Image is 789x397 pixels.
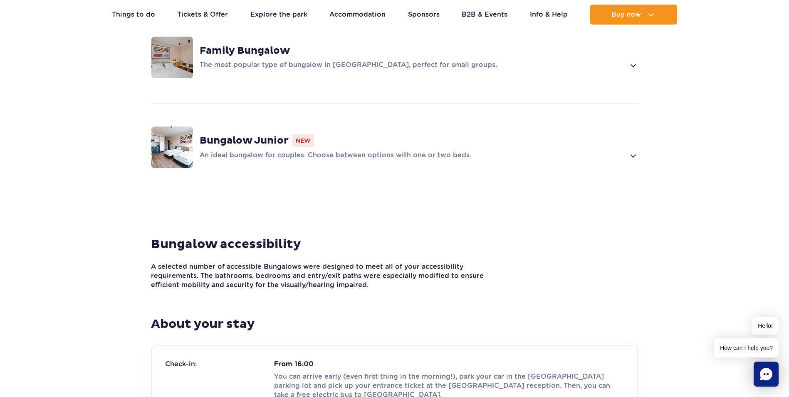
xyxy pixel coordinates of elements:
[165,360,274,369] span: Check-in:
[754,362,779,387] div: Chat
[462,5,507,25] a: B2B & Events
[200,134,289,147] strong: Bungalow Junior
[590,5,677,25] button: Buy now
[292,134,314,147] span: New
[200,45,290,57] strong: Family Bungalow
[611,11,641,18] span: Buy now
[250,5,307,25] a: Explore the park
[714,338,779,357] span: How can I help you?
[151,316,638,332] h4: About your stay
[177,5,228,25] a: Tickets & Offer
[530,5,568,25] a: Info & Help
[151,262,499,290] p: A selected number of accessible Bungalows were designed to meet all of your accessibility require...
[112,5,155,25] a: Things to do
[408,5,440,25] a: Sponsors
[274,360,624,369] strong: From 16:00
[200,60,625,70] p: The most popular type of bungalow in [GEOGRAPHIC_DATA], perfect for small groups.
[752,317,779,335] span: Hello!
[151,236,638,252] h4: Bungalow accessibility
[200,151,625,161] p: An ideal bungalow for couples. Choose between options with one or two beds.
[329,5,386,25] a: Accommodation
